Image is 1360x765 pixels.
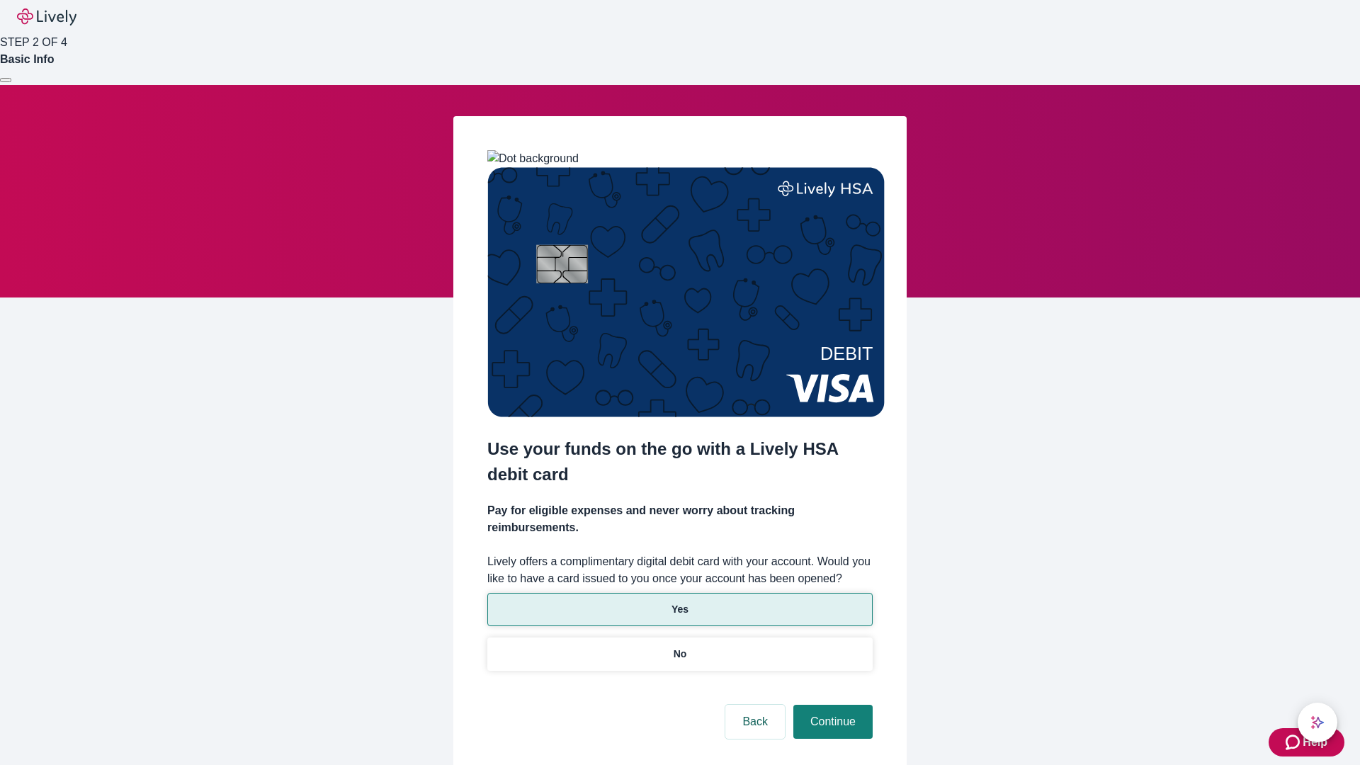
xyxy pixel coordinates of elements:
[1310,715,1325,730] svg: Lively AI Assistant
[487,593,873,626] button: Yes
[1269,728,1344,756] button: Zendesk support iconHelp
[487,637,873,671] button: No
[487,150,579,167] img: Dot background
[725,705,785,739] button: Back
[487,502,873,536] h4: Pay for eligible expenses and never worry about tracking reimbursements.
[793,705,873,739] button: Continue
[1286,734,1303,751] svg: Zendesk support icon
[487,167,885,417] img: Debit card
[674,647,687,662] p: No
[1303,734,1327,751] span: Help
[487,436,873,487] h2: Use your funds on the go with a Lively HSA debit card
[17,8,76,25] img: Lively
[487,553,873,587] label: Lively offers a complimentary digital debit card with your account. Would you like to have a card...
[1298,703,1337,742] button: chat
[671,602,688,617] p: Yes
